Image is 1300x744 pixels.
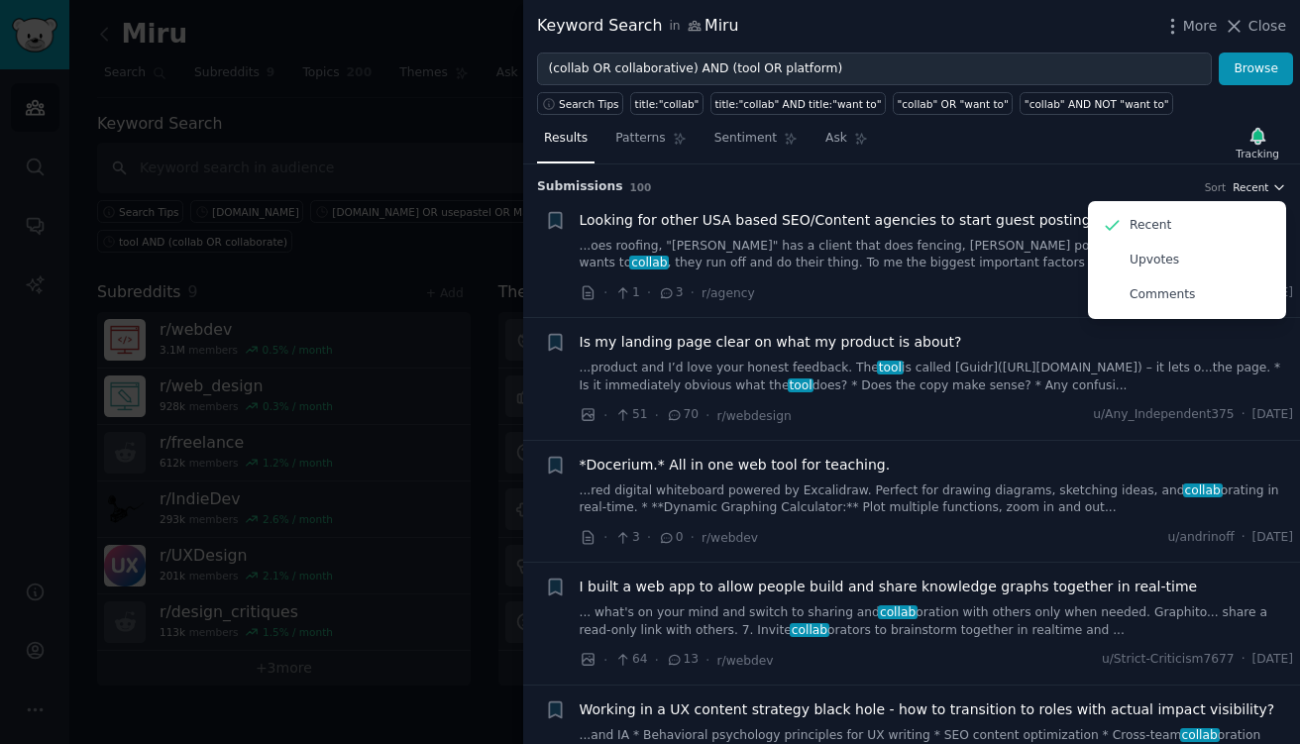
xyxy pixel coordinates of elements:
div: title:"collab" AND title:"want to" [714,97,881,111]
span: Sentiment [714,130,777,148]
a: "collab" OR "want to" [893,92,1013,115]
a: *Docerium.* All in one web tool for teaching. [580,455,891,476]
div: title:"collab" [635,97,700,111]
p: Recent [1130,217,1171,235]
span: tool [788,378,814,392]
span: Submission s [537,178,623,196]
span: u/Any_Independent375 [1093,406,1234,424]
span: tool [877,361,904,374]
span: Results [544,130,588,148]
span: · [647,527,651,548]
span: u/Strict-Criticism7677 [1102,651,1235,669]
span: · [705,650,709,671]
span: · [603,527,607,548]
button: Tracking [1229,122,1286,163]
button: Browse [1219,53,1293,86]
span: Search Tips [559,97,619,111]
span: Close [1248,16,1286,37]
span: [DATE] [1252,406,1293,424]
a: Sentiment [707,123,805,163]
span: 51 [614,406,647,424]
span: r/agency [702,286,755,300]
span: · [691,282,695,303]
span: 64 [614,651,647,669]
button: Search Tips [537,92,623,115]
span: r/webdev [702,531,758,545]
div: Keyword Search Miru [537,14,739,39]
span: · [655,650,659,671]
span: in [669,18,680,36]
a: "collab" AND NOT "want to" [1020,92,1173,115]
span: Patterns [615,130,665,148]
span: [DATE] [1252,529,1293,547]
a: Results [537,123,595,163]
span: collab [1183,483,1223,497]
span: · [691,527,695,548]
input: Try a keyword related to your business [537,53,1212,86]
a: Working in a UX content strategy black hole - how to transition to roles with actual impact visib... [580,699,1275,720]
div: "collab" AND NOT "want to" [1025,97,1169,111]
span: · [705,405,709,426]
a: Patterns [608,123,693,163]
a: Ask [818,123,875,163]
span: collab [629,256,669,269]
span: · [1242,406,1246,424]
a: Looking for other USA based SEO/Content agencies to start guest posting [580,210,1091,231]
div: Sort [1205,180,1227,194]
a: title:"collab" [630,92,704,115]
span: · [603,282,607,303]
p: Upvotes [1130,252,1179,269]
span: 3 [658,284,683,302]
span: 70 [666,406,699,424]
button: Close [1224,16,1286,37]
span: · [603,405,607,426]
a: ...product and I’d love your honest feedback. Thetoolis called [Guidr]([URL][DOMAIN_NAME]) – it l... [580,360,1294,394]
span: collab [1180,728,1220,742]
span: 3 [614,529,639,547]
a: ...oes roofing, "[PERSON_NAME]" has a client that does fencing, [PERSON_NAME] posts in the group ... [580,238,1294,272]
span: 100 [630,181,652,193]
span: 0 [658,529,683,547]
a: I built a web app to allow people build and share knowledge graphs together in real-time [580,577,1198,597]
button: More [1162,16,1218,37]
span: r/webdesign [717,409,792,423]
button: Recent [1233,180,1286,194]
span: r/webdev [717,654,774,668]
span: collab [878,605,918,619]
span: More [1183,16,1218,37]
span: u/andrinoff [1168,529,1235,547]
a: ...red digital whiteboard powered by Excalidraw. Perfect for drawing diagrams, sketching ideas, a... [580,482,1294,517]
a: Is my landing page clear on what my product is about? [580,332,962,353]
a: ... what's on your mind and switch to sharing andcollaboration with others only when needed. Grap... [580,604,1294,639]
span: collab [790,623,829,637]
span: Ask [825,130,847,148]
p: Comments [1130,286,1195,304]
span: · [1242,529,1246,547]
div: Tracking [1236,147,1279,160]
a: title:"collab" AND title:"want to" [710,92,886,115]
span: · [1242,651,1246,669]
span: Recent [1233,180,1268,194]
span: · [655,405,659,426]
span: · [647,282,651,303]
span: [DATE] [1252,651,1293,669]
div: "collab" OR "want to" [897,97,1008,111]
span: · [603,650,607,671]
span: 1 [614,284,639,302]
span: 13 [666,651,699,669]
